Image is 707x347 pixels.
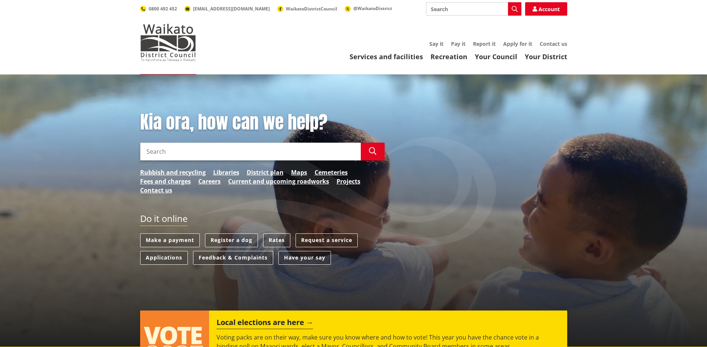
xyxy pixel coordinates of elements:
[263,233,290,247] a: Rates
[473,40,496,47] a: Report it
[149,6,177,12] span: 0800 492 452
[213,168,239,177] a: Libraries
[140,168,206,177] a: Rubbish and recycling
[475,52,517,61] a: Your Council
[205,233,258,247] a: Register a dog
[184,6,270,12] a: [EMAIL_ADDRESS][DOMAIN_NAME]
[286,6,337,12] span: WaikatoDistrictCouncil
[525,2,567,16] a: Account
[247,168,284,177] a: District plan
[140,233,200,247] a: Make a payment
[217,318,313,329] h2: Local elections are here
[451,40,465,47] a: Pay it
[198,177,221,186] a: Careers
[430,52,467,61] a: Recreation
[140,186,172,195] a: Contact us
[140,213,187,226] h2: Do it online
[426,2,521,16] input: Search input
[140,177,191,186] a: Fees and charges
[353,5,392,12] span: @WaikatoDistrict
[140,251,188,265] a: Applications
[315,168,348,177] a: Cemeteries
[503,40,532,47] a: Apply for it
[296,233,358,247] a: Request a service
[540,40,567,47] a: Contact us
[429,40,444,47] a: Say it
[140,112,385,133] h1: Kia ora, how can we help?
[140,143,361,160] input: Search input
[277,6,337,12] a: WaikatoDistrictCouncil
[345,5,392,12] a: @WaikatoDistrict
[350,52,423,61] a: Services and facilities
[193,251,273,265] a: Feedback & Complaints
[228,177,329,186] a: Current and upcoming roadworks
[291,168,307,177] a: Maps
[140,24,196,61] img: Waikato District Council - Te Kaunihera aa Takiwaa o Waikato
[193,6,270,12] span: [EMAIL_ADDRESS][DOMAIN_NAME]
[278,251,331,265] a: Have your say
[525,52,567,61] a: Your District
[337,177,360,186] a: Projects
[140,6,177,12] a: 0800 492 452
